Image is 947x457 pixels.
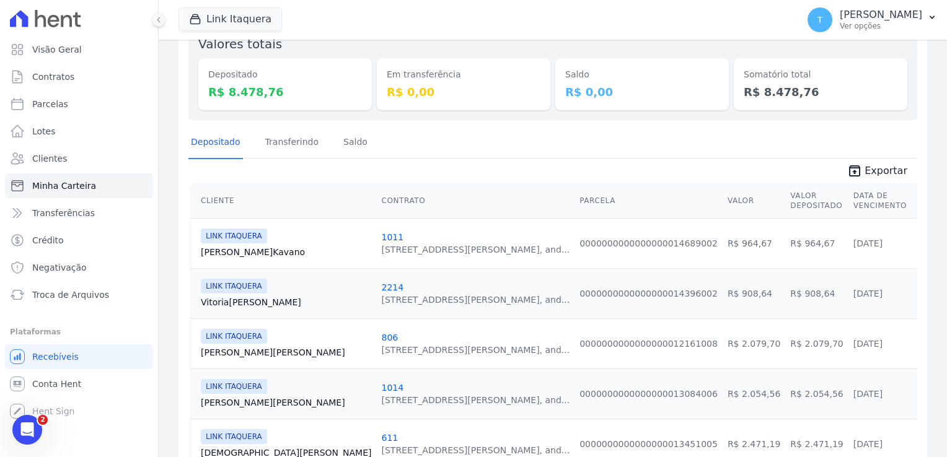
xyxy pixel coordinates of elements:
div: • Há 1sem [80,146,123,159]
a: Conta Hent [5,372,153,396]
td: R$ 964,67 [723,218,785,268]
a: [DATE] [853,339,883,349]
span: [PERSON_NAME], bom dia! Sim. Os boletos foram enviados de acordo com o prazo da régua de comunicação [44,180,519,190]
a: Crédito [5,228,153,253]
a: 0000000000000000014396002 [579,289,718,298]
dt: Depositado [208,68,362,81]
a: Minha Carteira [5,173,153,198]
div: Adriane [44,146,77,159]
dd: R$ 0,00 [387,84,540,100]
div: [STREET_ADDRESS][PERSON_NAME], and... [381,444,570,456]
a: 611 [381,433,398,443]
span: 2 [38,415,48,425]
div: Adriane [44,284,77,297]
h1: Mensagens [87,5,163,26]
a: Lotes [5,119,153,144]
button: Link Itaquera [178,7,282,31]
a: [DATE] [917,238,946,248]
a: Vitoria[PERSON_NAME] [201,296,371,308]
div: • Há 1sem [80,192,123,205]
a: Clientes [5,146,153,171]
p: [PERSON_NAME] [840,9,922,21]
span: Crédito [32,234,64,246]
img: Profile image for Adriane [14,225,39,250]
div: [STREET_ADDRESS][PERSON_NAME], and... [381,394,570,406]
a: Parcelas [5,92,153,116]
div: • Há 5sem [80,329,123,342]
div: • Há 5sem [80,284,123,297]
img: Profile image for Adriane [14,271,39,296]
span: Recebíveis [32,350,79,363]
span: Exportar [865,163,907,178]
a: [DATE] [853,389,883,399]
div: [STREET_ADDRESS][PERSON_NAME], and... [381,294,570,306]
span: Clientes [32,152,67,165]
label: Valores totais [198,37,282,51]
div: • Há 16h [80,54,117,67]
a: 0000000000000000012161008 [579,339,718,349]
td: R$ 2.079,70 [723,318,785,368]
th: Cliente [191,183,376,219]
a: [PERSON_NAME][PERSON_NAME] [201,346,371,359]
a: Transferindo [263,127,322,159]
a: [DATE] [853,238,883,248]
span: ☺️😉 [44,43,64,53]
span: T [817,15,823,24]
a: 1011 [381,232,403,242]
span: Conta Hent [32,378,81,390]
span: Imagina =) [44,89,92,98]
span: Visão Geral [32,43,82,56]
span: Transferências [32,207,95,219]
dd: R$ 0,00 [565,84,719,100]
img: Profile image for Adriane [14,134,39,159]
a: [DATE] [853,439,883,449]
button: T [PERSON_NAME] Ver opções [798,2,947,37]
dd: R$ 8.478,76 [744,84,897,100]
span: Ajuda [174,374,198,383]
img: Profile image for Adriane [14,317,39,342]
span: Imagina [PERSON_NAME]! = ) [44,134,174,144]
dt: Somatório total [744,68,897,81]
i: unarchive [847,163,862,178]
span: Troca de Arquivos [32,289,109,301]
th: Contrato [376,183,575,219]
a: unarchive Exportar [837,163,917,181]
a: 1014 [381,383,403,393]
dd: R$ 8.478,76 [208,84,362,100]
th: Parcela [575,183,723,219]
td: R$ 2.054,56 [723,368,785,419]
span: LINK ITAQUERA [201,429,267,444]
span: Mensagens [35,374,90,383]
span: Minha Carteira [32,180,96,192]
div: Adriane [44,329,77,342]
p: Ver opções [840,21,922,31]
span: LINK ITAQUERA [201,379,267,394]
a: 0000000000000000013084006 [579,389,718,399]
img: Profile image for Adriane [14,180,39,204]
a: Transferências [5,201,153,225]
td: R$ 2.054,56 [785,368,848,419]
a: 0000000000000000013451005 [579,439,718,449]
iframe: Intercom live chat [12,415,42,445]
a: [DATE] [917,289,946,298]
td: R$ 964,67 [785,218,848,268]
div: Adriane [44,238,77,251]
th: Valor [723,183,785,219]
a: Troca de Arquivos [5,282,153,307]
a: 806 [381,333,398,342]
a: Visão Geral [5,37,153,62]
a: Recebíveis [5,344,153,369]
a: Depositado [188,127,243,159]
div: Adriane [44,54,77,67]
a: [DATE] [917,439,946,449]
a: [DATE] [917,389,946,399]
td: R$ 908,64 [785,268,848,318]
a: Negativação [5,255,153,280]
span: Combinado [PERSON_NAME]. Muito obrigada! =) [44,272,256,282]
div: Plataformas [10,324,148,339]
img: Profile image for Adriane [14,42,39,67]
a: Contratos [5,64,153,89]
a: 0000000000000000014689002 [579,238,718,248]
div: Adriane [44,192,77,205]
span: ☺️😉 [44,226,64,236]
